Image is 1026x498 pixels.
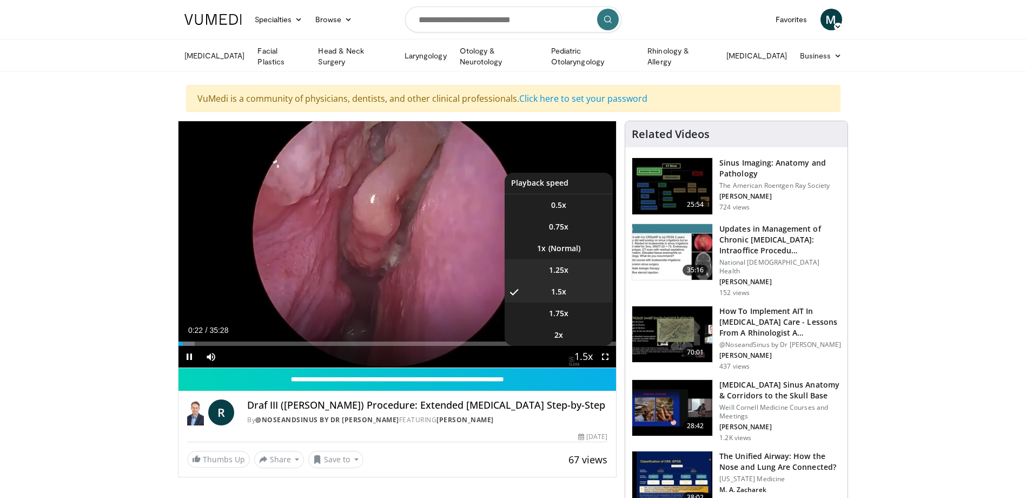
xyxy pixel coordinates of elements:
p: [PERSON_NAME] [719,423,841,431]
span: 28:42 [683,421,709,431]
a: Browse [309,9,359,30]
button: Pause [178,346,200,368]
span: 1.75x [549,308,568,319]
span: 35:28 [209,326,228,335]
a: 25:54 Sinus Imaging: Anatomy and Pathology The American Roentgen Ray Society [PERSON_NAME] 724 views [632,158,841,215]
p: 1.2K views [719,434,751,442]
span: 25:54 [683,199,709,210]
div: Progress Bar [178,342,617,346]
a: Click here to set your password [519,93,647,104]
p: Weill Cornell Medicine Courses and Meetings [719,403,841,421]
a: Otology & Neurotology [453,45,545,67]
a: Rhinology & Allergy [641,45,720,67]
img: 276d523b-ec6d-4eb7-b147-bbf3804ee4a7.150x105_q85_crop-smart_upscale.jpg [632,380,712,436]
a: Facial Plastics [251,45,312,67]
span: 70:01 [683,347,709,358]
div: VuMedi is a community of physicians, dentists, and other clinical professionals. [186,85,840,112]
button: Share [254,451,305,468]
img: 5d00bf9a-6682-42b9-8190-7af1e88f226b.150x105_q85_crop-smart_upscale.jpg [632,158,712,214]
span: 1x [537,243,546,254]
img: 4d46ad28-bf85-4ffa-992f-e5d3336e5220.150x105_q85_crop-smart_upscale.jpg [632,224,712,280]
a: 70:01 How To Implement AIT In [MEDICAL_DATA] Care - Lessons From A Rhinologist A… @NoseandSinus b... [632,306,841,371]
p: 437 views [719,362,750,371]
h3: Sinus Imaging: Anatomy and Pathology [719,158,841,179]
span: 1.25x [549,265,568,276]
h4: Draf III ([PERSON_NAME]) Procedure: Extended [MEDICAL_DATA] Step-by-Step [247,399,607,411]
input: Search topics, interventions [405,6,621,32]
span: 0.5x [551,200,566,211]
span: 35:16 [683,265,709,276]
h3: [MEDICAL_DATA] Sinus Anatomy & Corridors to the Skull Base [719,379,841,401]
a: [MEDICAL_DATA] [720,45,793,67]
h3: How To Implement AIT In [MEDICAL_DATA] Care - Lessons From A Rhinologist A… [719,306,841,338]
p: National [DEMOGRAPHIC_DATA] Health [719,258,841,276]
a: Business [793,45,849,67]
a: Laryngology [398,45,453,67]
h3: The Unified Airway: How the Nose and Lung Are Connected? [719,451,841,473]
a: @NoseandSinus by Dr [PERSON_NAME] [255,415,399,424]
a: [MEDICAL_DATA] [178,45,251,67]
span: 67 views [568,453,607,466]
p: [PERSON_NAME] [719,278,841,286]
p: [PERSON_NAME] [719,192,841,201]
span: / [206,326,208,335]
a: Thumbs Up [187,451,250,468]
span: 2x [554,330,563,340]
p: [PERSON_NAME] [719,351,841,360]
a: 35:16 Updates in Management of Chronic [MEDICAL_DATA]: Intraoffice Procedu… National [DEMOGRAPHIC... [632,224,841,297]
button: Fullscreen [594,346,616,368]
a: Favorites [769,9,814,30]
a: [PERSON_NAME] [436,415,494,424]
div: [DATE] [578,432,607,442]
a: R [208,399,234,425]
p: 724 views [719,203,750,212]
span: 0:22 [188,326,203,335]
p: The American Roentgen Ray Society [719,181,841,190]
button: Save to [308,451,363,468]
h4: Related Videos [632,128,710,141]
p: 152 views [719,289,750,297]
img: 3d43f09a-5d0c-4774-880e-3909ea54edb9.150x105_q85_crop-smart_upscale.jpg [632,306,712,363]
a: Pediatric Otolaryngology [545,45,641,67]
img: @NoseandSinus by Dr Richard Harvey [187,399,204,425]
button: Playback Rate [573,346,594,368]
video-js: Video Player [178,121,617,368]
div: By FEATURING [247,415,607,425]
p: M. A. Zacharek [719,486,841,494]
p: @NoseandSinus by Dr [PERSON_NAME] [719,340,841,349]
span: 1.5x [551,286,566,297]
a: M [820,9,842,30]
h3: Updates in Management of Chronic [MEDICAL_DATA]: Intraoffice Procedu… [719,224,841,256]
img: VuMedi Logo [184,14,242,25]
a: Specialties [248,9,309,30]
p: [US_STATE] Medicine [719,475,841,483]
button: Mute [200,346,222,368]
a: Head & Neck Surgery [312,45,398,67]
a: 28:42 [MEDICAL_DATA] Sinus Anatomy & Corridors to the Skull Base Weill Cornell Medicine Courses a... [632,379,841,442]
span: 0.75x [549,221,568,232]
